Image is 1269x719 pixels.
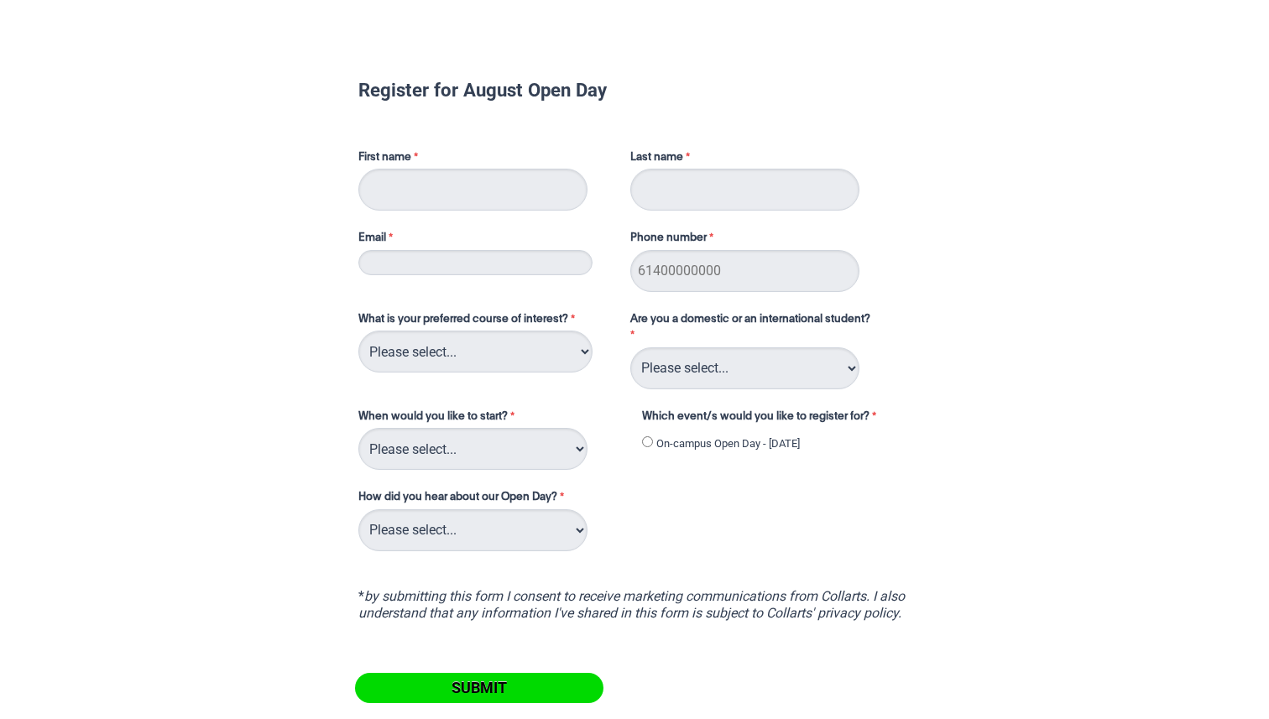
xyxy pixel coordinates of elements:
[642,409,897,429] label: Which event/s would you like to register for?
[630,169,859,211] input: Last name
[358,149,614,169] label: First name
[630,250,859,292] input: Phone number
[630,314,870,325] span: Are you a domestic or an international student?
[358,489,568,509] label: How did you hear about our Open Day?
[630,347,859,389] select: Are you a domestic or an international student?
[630,230,718,250] label: Phone number
[358,588,905,621] i: by submitting this form I consent to receive marketing communications from Collarts. I also under...
[358,409,625,429] label: When would you like to start?
[358,331,593,373] select: What is your preferred course of interest?
[358,509,587,551] select: How did you hear about our Open Day?
[358,428,587,470] select: When would you like to start?
[358,81,911,98] h1: Register for August Open Day
[358,250,593,275] input: Email
[358,230,614,250] label: Email
[656,435,800,452] label: On-campus Open Day - [DATE]
[630,149,694,169] label: Last name
[358,311,614,331] label: What is your preferred course of interest?
[355,673,603,703] input: Submit
[358,169,587,211] input: First name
